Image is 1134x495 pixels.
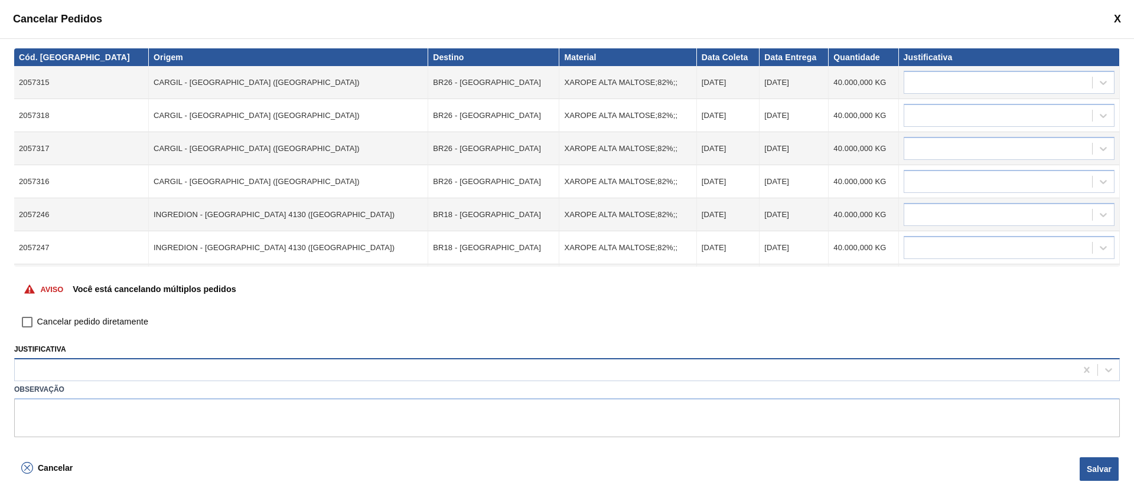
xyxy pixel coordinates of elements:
td: BR18 - [GEOGRAPHIC_DATA] [428,198,559,231]
td: 2057316 [14,165,149,198]
td: [DATE] [697,99,760,132]
td: CARGIL - [GEOGRAPHIC_DATA] ([GEOGRAPHIC_DATA]) [149,132,428,165]
td: BR23 - Jaguariúna [428,264,559,297]
td: 2057318 [14,99,149,132]
td: 2057217 [14,264,149,297]
td: [DATE] [697,264,760,297]
td: 40.000,000 KG [829,165,898,198]
th: Data Entrega [760,48,829,66]
td: [DATE] [760,99,829,132]
td: 40.000,000 KG [829,132,898,165]
p: Aviso [40,285,63,294]
td: BR18 - [GEOGRAPHIC_DATA] [428,231,559,264]
th: Destino [428,48,559,66]
td: [DATE] [760,165,829,198]
td: XAROPE ALTA MALTOSE;82%;; [559,132,696,165]
td: [DATE] [697,66,760,99]
td: XAROPE ALTA MALTOSE;82%;; [559,231,696,264]
td: 2057315 [14,66,149,99]
td: [DATE] [760,132,829,165]
td: CARGIL - [GEOGRAPHIC_DATA] ([GEOGRAPHIC_DATA]) [149,66,428,99]
td: [DATE] [697,165,760,198]
td: BR26 - [GEOGRAPHIC_DATA] [428,165,559,198]
th: Quantidade [829,48,898,66]
td: BR26 - [GEOGRAPHIC_DATA] [428,99,559,132]
th: Justificativa [899,48,1120,66]
td: INGREDION - [GEOGRAPHIC_DATA] 4130 ([GEOGRAPHIC_DATA]) [149,231,428,264]
td: BR26 - [GEOGRAPHIC_DATA] [428,66,559,99]
td: XAROPE ALTA MALTOSE;82%;; [559,198,696,231]
td: 40.000,000 KG [829,66,898,99]
td: BR26 - [GEOGRAPHIC_DATA] [428,132,559,165]
td: [DATE] [697,231,760,264]
label: Justificativa [14,345,66,353]
td: [DATE] [697,132,760,165]
span: Cancelar pedido diretamente [37,316,148,329]
td: CARGIL - [GEOGRAPHIC_DATA] ([GEOGRAPHIC_DATA]) [149,99,428,132]
p: Você está cancelando múltiplos pedidos [73,284,236,294]
td: [DATE] [697,198,760,231]
td: [DATE] [760,66,829,99]
td: XAROPE ALTA MALTOSE;82%;; [559,66,696,99]
td: [DATE] [760,231,829,264]
td: 40.000,000 KG [829,198,898,231]
td: [DATE] [760,198,829,231]
button: Salvar [1080,457,1119,481]
button: Cancelar [14,456,80,480]
td: CARGIL - [GEOGRAPHIC_DATA] ([GEOGRAPHIC_DATA]) [149,165,428,198]
td: 40.000,000 KG [829,99,898,132]
td: 2057246 [14,198,149,231]
th: Material [559,48,696,66]
label: Observação [14,381,1120,398]
td: XAROPE ALTA MALTOSE;82%;; [559,165,696,198]
td: XAROPE ALTA MALTOSE;82%;; [559,99,696,132]
span: Cancelar Pedidos [13,13,102,25]
th: Cód. [GEOGRAPHIC_DATA] [14,48,149,66]
td: 2057247 [14,231,149,264]
td: INGREDION - MOGI GUAÇU 4120 (SP) [149,264,428,297]
td: XAROPE ALTA MALTOSE;82%;; [559,264,696,297]
td: INGREDION - [GEOGRAPHIC_DATA] 4130 ([GEOGRAPHIC_DATA]) [149,198,428,231]
td: 40.000,000 KG [829,264,898,297]
span: Cancelar [38,463,73,473]
th: Origem [149,48,428,66]
td: 2057317 [14,132,149,165]
td: 40.000,000 KG [829,231,898,264]
td: [DATE] [760,264,829,297]
th: Data Coleta [697,48,760,66]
